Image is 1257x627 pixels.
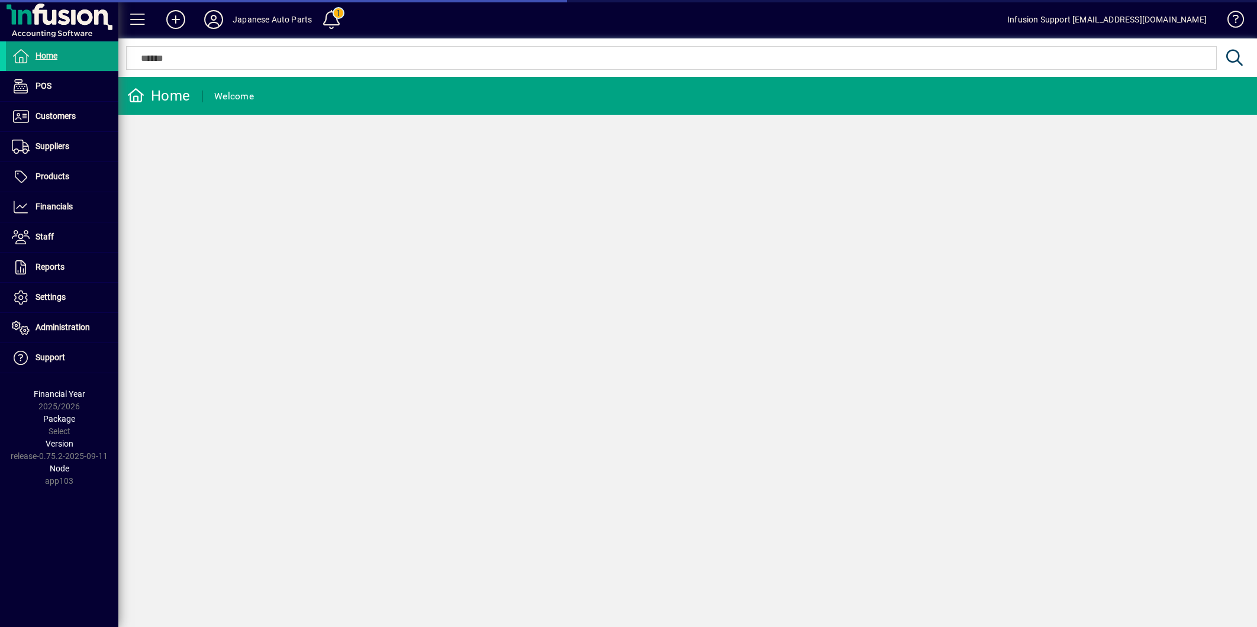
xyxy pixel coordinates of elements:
[6,222,118,252] a: Staff
[6,132,118,161] a: Suppliers
[195,9,233,30] button: Profile
[36,262,65,272] span: Reports
[36,202,73,211] span: Financials
[6,192,118,222] a: Financials
[6,343,118,373] a: Support
[6,283,118,312] a: Settings
[157,9,195,30] button: Add
[36,141,69,151] span: Suppliers
[36,353,65,362] span: Support
[6,72,118,101] a: POS
[46,439,73,448] span: Version
[34,389,85,399] span: Financial Year
[6,162,118,192] a: Products
[233,10,312,29] div: Japanese Auto Parts
[43,414,75,424] span: Package
[36,111,76,121] span: Customers
[36,81,51,91] span: POS
[1219,2,1242,41] a: Knowledge Base
[214,87,254,106] div: Welcome
[6,253,118,282] a: Reports
[36,172,69,181] span: Products
[36,51,57,60] span: Home
[6,102,118,131] a: Customers
[36,292,66,302] span: Settings
[127,86,190,105] div: Home
[6,313,118,342] a: Administration
[36,232,54,241] span: Staff
[1007,10,1207,29] div: Infusion Support [EMAIL_ADDRESS][DOMAIN_NAME]
[36,322,90,332] span: Administration
[50,464,69,473] span: Node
